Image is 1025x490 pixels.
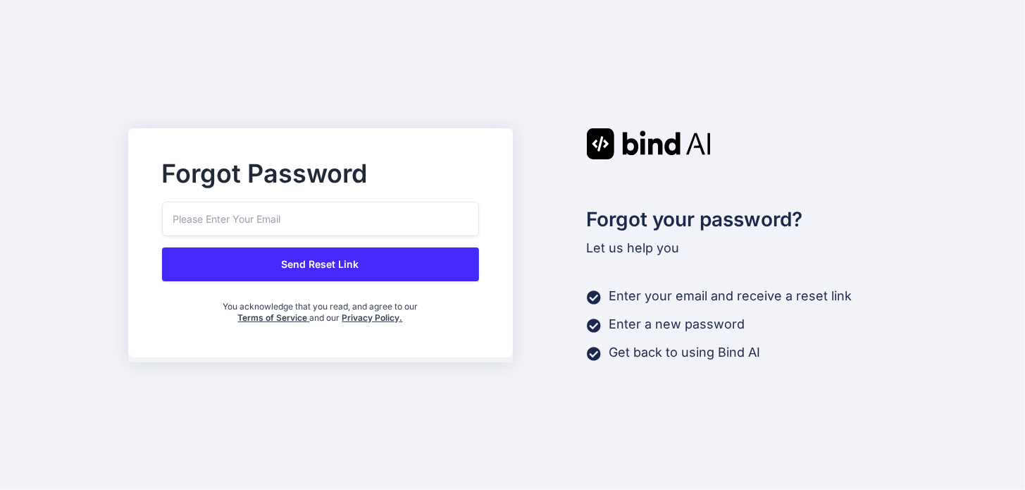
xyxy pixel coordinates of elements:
[162,202,479,236] input: Please Enter Your Email
[587,128,711,159] img: Bind AI logo
[162,162,479,185] h2: Forgot Password
[609,314,745,334] p: Enter a new password
[587,238,897,258] p: Let us help you
[609,343,761,362] p: Get back to using Bind AI
[215,293,426,324] div: You acknowledge that you read, and agree to our and our
[342,312,402,323] a: Privacy Policy.
[237,312,309,323] a: Terms of Service
[162,247,479,281] button: Send Reset Link
[587,204,897,234] h2: Forgot your password?
[609,286,852,306] p: Enter your email and receive a reset link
